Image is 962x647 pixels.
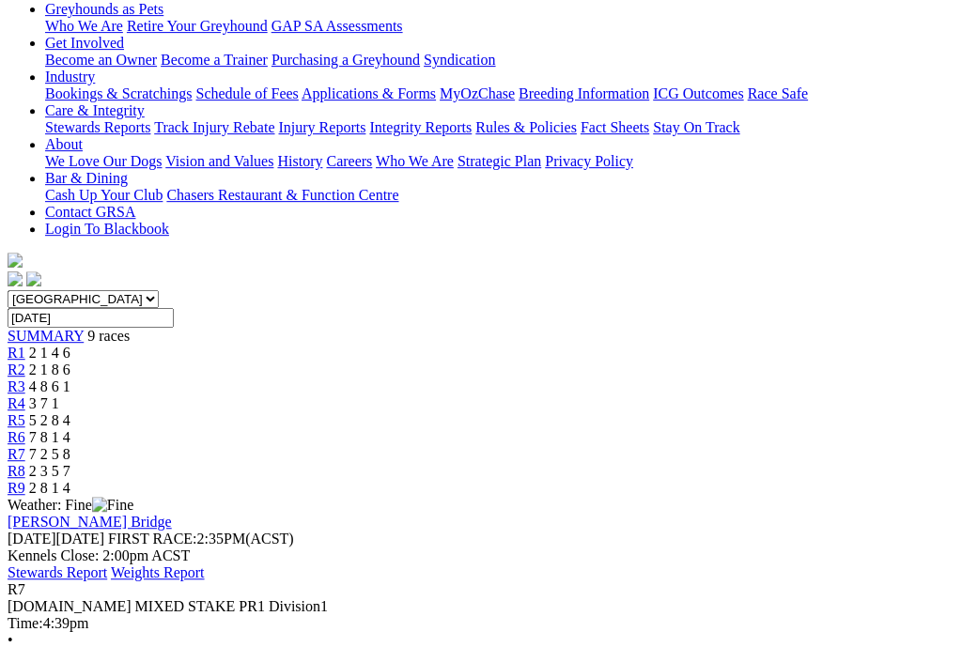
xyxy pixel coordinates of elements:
[326,153,372,169] a: Careers
[45,52,954,69] div: Get Involved
[29,480,70,496] span: 2 8 1 4
[8,531,104,547] span: [DATE]
[8,497,133,513] span: Weather: Fine
[8,345,25,361] a: R1
[45,153,954,170] div: About
[29,446,70,462] span: 7 2 5 8
[8,564,107,580] a: Stewards Report
[108,531,294,547] span: 2:35PM(ACST)
[45,1,163,17] a: Greyhounds as Pets
[272,52,420,68] a: Purchasing a Greyhound
[165,153,273,169] a: Vision and Values
[87,328,130,344] span: 9 races
[376,153,454,169] a: Who We Are
[45,119,150,135] a: Stewards Reports
[26,271,41,286] img: twitter.svg
[29,429,70,445] span: 7 8 1 4
[45,102,145,118] a: Care & Integrity
[127,18,268,34] a: Retire Your Greyhound
[8,480,25,496] a: R9
[653,119,739,135] a: Stay On Track
[45,85,192,101] a: Bookings & Scratchings
[45,204,135,220] a: Contact GRSA
[8,531,56,547] span: [DATE]
[8,328,84,344] a: SUMMARY
[29,345,70,361] span: 2 1 4 6
[45,69,95,85] a: Industry
[45,35,124,51] a: Get Involved
[8,547,954,564] div: Kennels Close: 2:00pm ACST
[8,514,172,530] a: [PERSON_NAME] Bridge
[369,119,472,135] a: Integrity Reports
[302,85,436,101] a: Applications & Forms
[45,153,162,169] a: We Love Our Dogs
[195,85,298,101] a: Schedule of Fees
[458,153,541,169] a: Strategic Plan
[424,52,495,68] a: Syndication
[277,153,322,169] a: History
[8,446,25,462] a: R7
[45,187,954,204] div: Bar & Dining
[545,153,633,169] a: Privacy Policy
[8,395,25,411] a: R4
[653,85,743,101] a: ICG Outcomes
[8,463,25,479] a: R8
[581,119,649,135] a: Fact Sheets
[8,429,25,445] a: R6
[29,463,70,479] span: 2 3 5 7
[8,253,23,268] img: logo-grsa-white.png
[45,85,954,102] div: Industry
[154,119,274,135] a: Track Injury Rebate
[45,136,83,152] a: About
[8,615,43,631] span: Time:
[8,581,25,597] span: R7
[8,308,174,328] input: Select date
[8,615,954,632] div: 4:39pm
[45,52,157,68] a: Become an Owner
[45,187,163,203] a: Cash Up Your Club
[108,531,196,547] span: FIRST RACE:
[519,85,649,101] a: Breeding Information
[29,412,70,428] span: 5 2 8 4
[475,119,577,135] a: Rules & Policies
[92,497,133,514] img: Fine
[8,271,23,286] img: facebook.svg
[29,395,59,411] span: 3 7 1
[45,221,169,237] a: Login To Blackbook
[29,362,70,377] span: 2 1 8 6
[440,85,515,101] a: MyOzChase
[747,85,807,101] a: Race Safe
[161,52,268,68] a: Become a Trainer
[8,378,25,394] a: R3
[278,119,365,135] a: Injury Reports
[45,170,128,186] a: Bar & Dining
[8,412,25,428] a: R5
[111,564,205,580] a: Weights Report
[8,362,25,377] a: R2
[272,18,403,34] a: GAP SA Assessments
[45,18,954,35] div: Greyhounds as Pets
[45,119,954,136] div: Care & Integrity
[166,187,398,203] a: Chasers Restaurant & Function Centre
[45,18,123,34] a: Who We Are
[29,378,70,394] span: 4 8 6 1
[8,598,954,615] div: [DOMAIN_NAME] MIXED STAKE PR1 Division1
